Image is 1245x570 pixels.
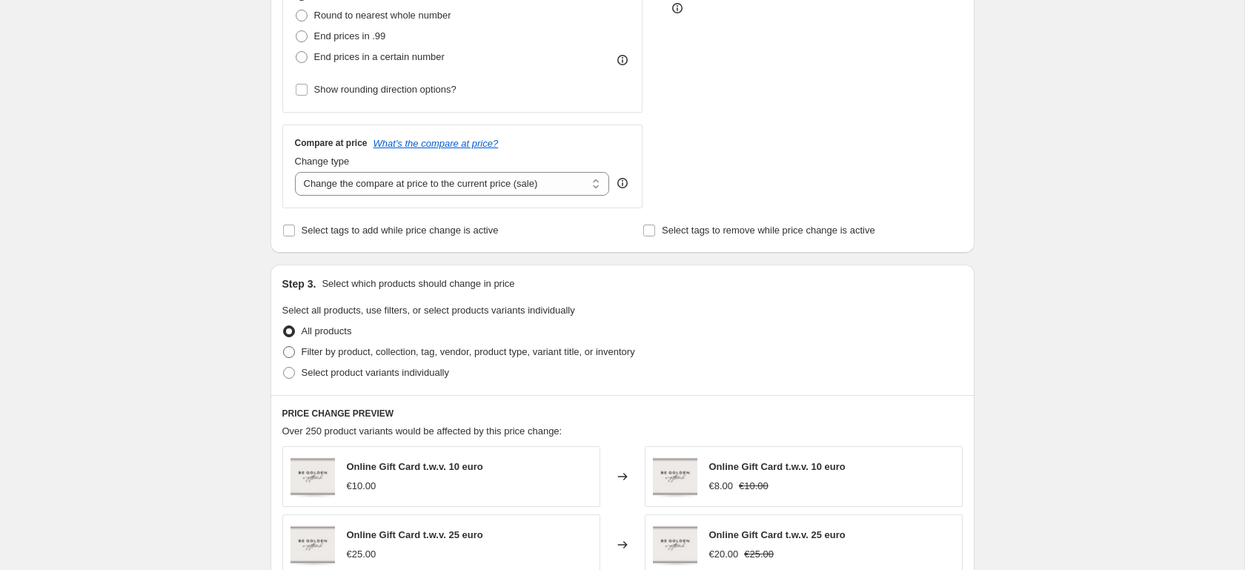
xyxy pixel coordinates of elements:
[290,523,335,567] img: Zonder_titel_85.6_x_53.98_mm_1_80x.png
[373,138,499,149] button: What's the compare at price?
[314,84,456,95] span: Show rounding direction options?
[709,529,846,540] span: Online Gift Card t.w.v. 25 euro
[302,325,352,337] span: All products
[314,51,445,62] span: End prices in a certain number
[744,547,774,562] strike: €25.00
[709,461,846,472] span: Online Gift Card t.w.v. 10 euro
[347,479,376,494] div: €10.00
[653,454,697,499] img: Zonder_titel_85.6_x_53.98_mm_1_80x.png
[314,30,386,42] span: End prices in .99
[302,346,635,357] span: Filter by product, collection, tag, vendor, product type, variant title, or inventory
[347,547,376,562] div: €25.00
[295,156,350,167] span: Change type
[709,547,739,562] div: €20.00
[282,276,316,291] h2: Step 3.
[739,479,768,494] strike: €10.00
[282,425,562,437] span: Over 250 product variants would be affected by this price change:
[295,137,368,149] h3: Compare at price
[302,367,449,378] span: Select product variants individually
[347,461,483,472] span: Online Gift Card t.w.v. 10 euro
[347,529,483,540] span: Online Gift Card t.w.v. 25 euro
[282,305,575,316] span: Select all products, use filters, or select products variants individually
[322,276,514,291] p: Select which products should change in price
[314,10,451,21] span: Round to nearest whole number
[615,176,630,190] div: help
[282,408,963,420] h6: PRICE CHANGE PREVIEW
[662,225,875,236] span: Select tags to remove while price change is active
[653,523,697,567] img: Zonder_titel_85.6_x_53.98_mm_1_80x.png
[709,479,734,494] div: €8.00
[290,454,335,499] img: Zonder_titel_85.6_x_53.98_mm_1_80x.png
[302,225,499,236] span: Select tags to add while price change is active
